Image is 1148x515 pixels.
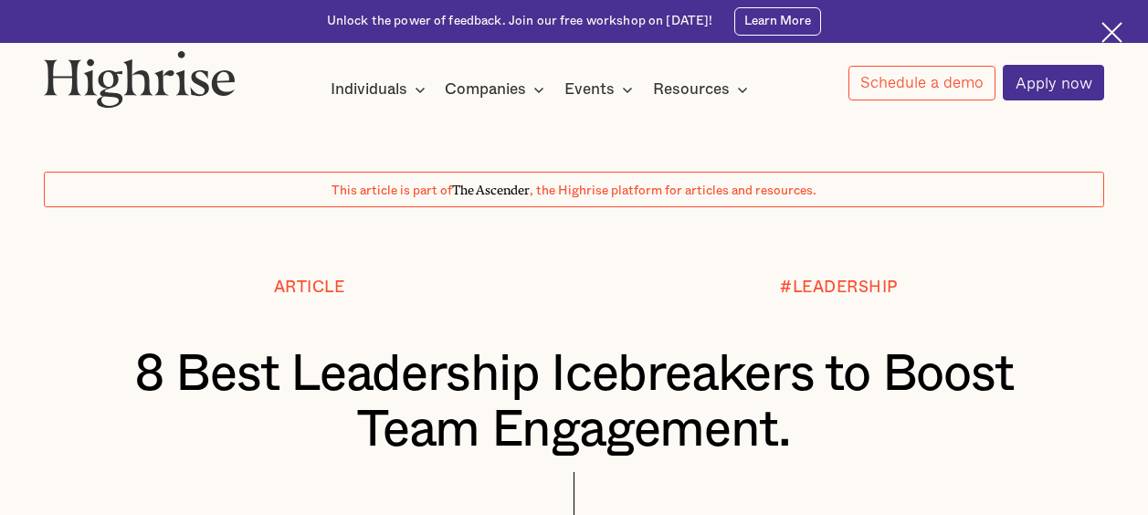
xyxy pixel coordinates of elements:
[1101,22,1122,43] img: Cross icon
[734,7,821,35] a: Learn More
[331,79,407,100] div: Individuals
[1003,65,1104,100] a: Apply now
[530,184,816,197] span: , the Highrise platform for articles and resources.
[327,13,713,30] div: Unlock the power of feedback. Join our free workshop on [DATE]!
[44,50,236,108] img: Highrise logo
[452,180,530,194] span: The Ascender
[89,347,1060,459] h1: 8 Best Leadership Icebreakers to Boost Team Engagement.
[274,279,345,296] div: Article
[564,79,615,100] div: Events
[848,66,996,100] a: Schedule a demo
[332,184,452,197] span: This article is part of
[780,279,898,296] div: #LEADERSHIP
[653,79,730,100] div: Resources
[445,79,526,100] div: Companies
